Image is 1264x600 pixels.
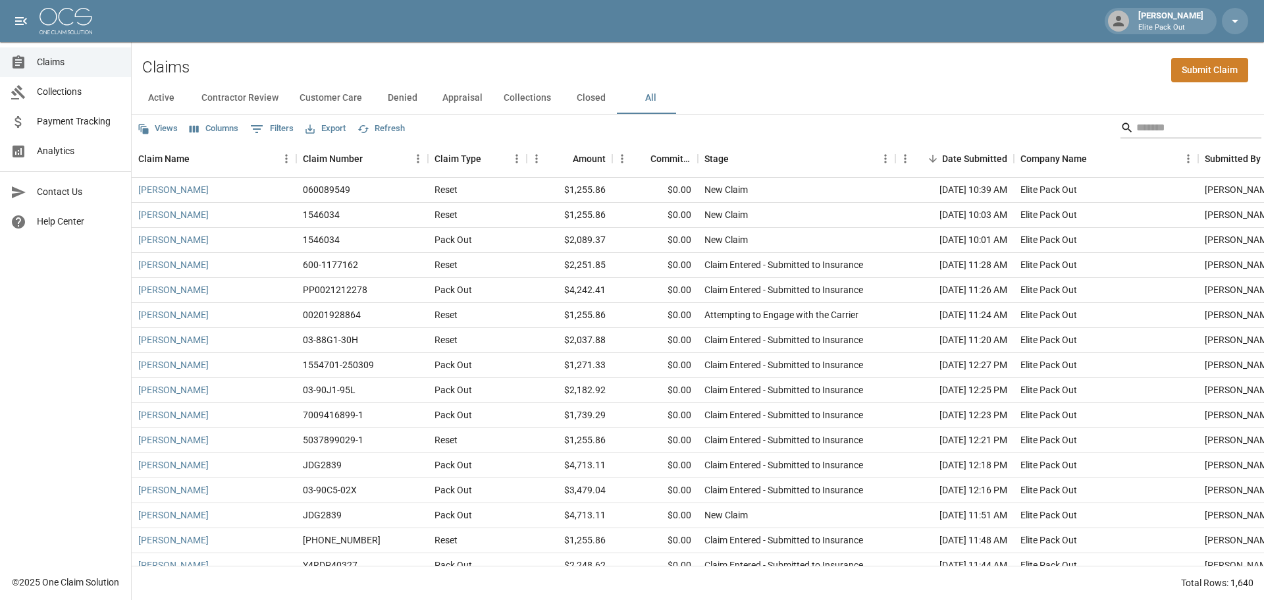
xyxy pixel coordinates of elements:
[895,453,1014,478] div: [DATE] 12:18 PM
[37,55,120,69] span: Claims
[303,258,358,271] div: 600-1177162
[1181,576,1253,589] div: Total Rows: 1,640
[1133,9,1209,33] div: [PERSON_NAME]
[434,333,458,346] div: Reset
[8,8,34,34] button: open drawer
[1020,408,1077,422] div: Elite Pack Out
[527,303,612,328] div: $1,255.86
[612,403,698,428] div: $0.00
[303,308,361,321] div: 00201928864
[527,278,612,303] div: $4,242.41
[303,358,374,371] div: 1554701-250309
[1120,117,1261,141] div: Search
[1020,458,1077,472] div: Elite Pack Out
[408,149,428,169] button: Menu
[924,150,942,168] button: Sort
[493,82,562,114] button: Collections
[354,119,408,139] button: Refresh
[434,208,458,221] div: Reset
[704,483,863,497] div: Claim Entered - Submitted to Insurance
[428,140,527,177] div: Claim Type
[303,140,363,177] div: Claim Number
[612,228,698,253] div: $0.00
[704,333,863,346] div: Claim Entered - Submitted to Insurance
[895,503,1014,528] div: [DATE] 11:51 AM
[895,428,1014,453] div: [DATE] 12:21 PM
[704,533,863,547] div: Claim Entered - Submitted to Insurance
[729,150,747,168] button: Sort
[138,140,190,177] div: Claim Name
[303,433,363,447] div: 5037899029-1
[434,183,458,196] div: Reset
[303,333,358,346] div: 03-88G1-30H
[704,233,748,246] div: New Claim
[527,140,612,177] div: Amount
[481,150,500,168] button: Sort
[247,119,297,140] button: Show filters
[895,203,1014,228] div: [DATE] 10:03 AM
[573,140,606,177] div: Amount
[138,433,209,447] a: [PERSON_NAME]
[138,283,209,296] a: [PERSON_NAME]
[704,508,748,522] div: New Claim
[704,183,748,196] div: New Claim
[704,559,863,572] div: Claim Entered - Submitted to Insurance
[434,383,472,396] div: Pack Out
[303,408,363,422] div: 7009416899-1
[1020,283,1077,296] div: Elite Pack Out
[1020,508,1077,522] div: Elite Pack Out
[876,149,895,169] button: Menu
[138,333,209,346] a: [PERSON_NAME]
[621,82,680,114] button: All
[704,408,863,422] div: Claim Entered - Submitted to Insurance
[296,140,428,177] div: Claim Number
[704,383,863,396] div: Claim Entered - Submitted to Insurance
[1020,433,1077,447] div: Elite Pack Out
[895,149,915,169] button: Menu
[527,478,612,503] div: $3,479.04
[527,253,612,278] div: $2,251.85
[303,483,357,497] div: 03-90C5-02X
[895,278,1014,303] div: [DATE] 11:26 AM
[704,258,863,271] div: Claim Entered - Submitted to Insurance
[704,358,863,371] div: Claim Entered - Submitted to Insurance
[612,178,698,203] div: $0.00
[1205,140,1261,177] div: Submitted By
[132,82,191,114] button: Active
[138,458,209,472] a: [PERSON_NAME]
[1020,308,1077,321] div: Elite Pack Out
[704,308,858,321] div: Attempting to Engage with the Carrier
[37,185,120,199] span: Contact Us
[612,528,698,553] div: $0.00
[1020,208,1077,221] div: Elite Pack Out
[527,553,612,578] div: $2,248.62
[895,228,1014,253] div: [DATE] 10:01 AM
[138,258,209,271] a: [PERSON_NAME]
[612,328,698,353] div: $0.00
[132,140,296,177] div: Claim Name
[373,82,432,114] button: Denied
[1020,358,1077,371] div: Elite Pack Out
[612,503,698,528] div: $0.00
[704,208,748,221] div: New Claim
[1014,140,1198,177] div: Company Name
[289,82,373,114] button: Customer Care
[612,203,698,228] div: $0.00
[434,358,472,371] div: Pack Out
[895,140,1014,177] div: Date Submitted
[276,149,296,169] button: Menu
[895,178,1014,203] div: [DATE] 10:39 AM
[704,458,863,472] div: Claim Entered - Submitted to Insurance
[650,140,691,177] div: Committed Amount
[554,150,573,168] button: Sort
[612,478,698,503] div: $0.00
[138,483,209,497] a: [PERSON_NAME]
[37,144,120,158] span: Analytics
[138,408,209,422] a: [PERSON_NAME]
[704,140,729,177] div: Stage
[1138,22,1203,34] p: Elite Pack Out
[138,559,209,572] a: [PERSON_NAME]
[612,428,698,453] div: $0.00
[612,553,698,578] div: $0.00
[895,478,1014,503] div: [DATE] 12:16 PM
